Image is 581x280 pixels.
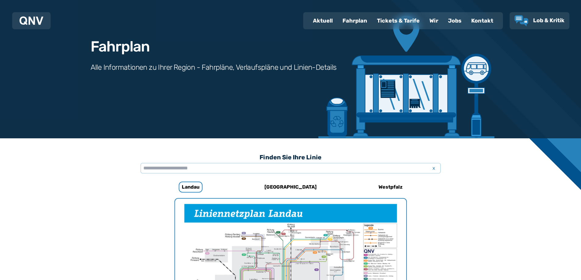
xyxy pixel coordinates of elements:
[372,13,425,29] a: Tickets & Tarife
[515,15,565,26] a: Lob & Kritik
[250,180,331,194] a: [GEOGRAPHIC_DATA]
[262,182,319,192] h6: [GEOGRAPHIC_DATA]
[20,15,43,27] a: QNV Logo
[179,182,203,193] h6: Landau
[20,16,43,25] img: QNV Logo
[141,151,441,164] h3: Finden Sie Ihre Linie
[533,17,565,24] span: Lob & Kritik
[430,165,438,172] span: x
[91,62,337,72] h3: Alle Informationen zu Ihrer Region - Fahrpläne, Verlaufspläne und Linien-Details
[443,13,466,29] a: Jobs
[425,13,443,29] a: Wir
[308,13,338,29] a: Aktuell
[466,13,498,29] a: Kontakt
[376,182,405,192] h6: Westpfalz
[150,180,231,194] a: Landau
[338,13,372,29] a: Fahrplan
[91,39,150,54] h1: Fahrplan
[350,180,431,194] a: Westpfalz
